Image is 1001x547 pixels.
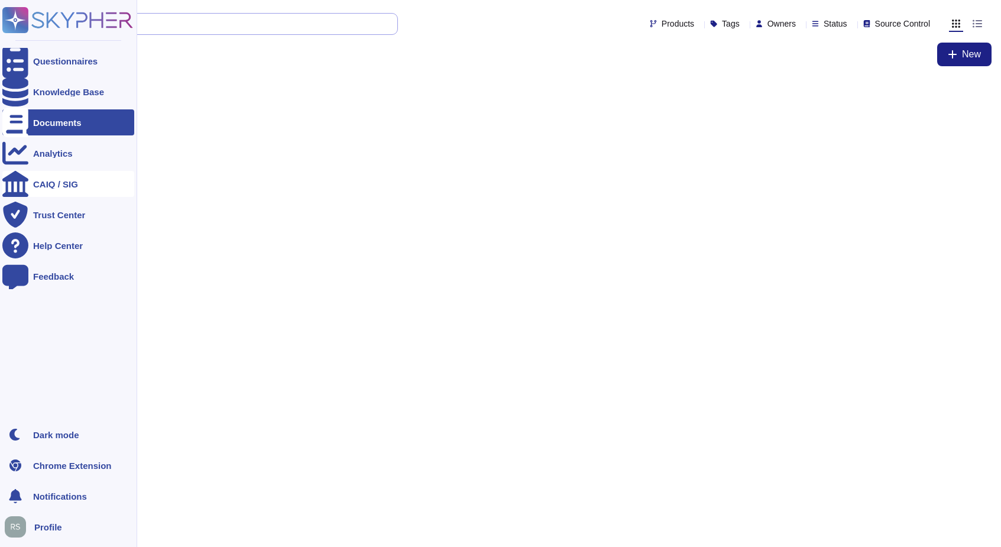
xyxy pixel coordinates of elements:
a: Help Center [2,232,134,258]
button: user [2,514,34,540]
div: Help Center [33,241,83,250]
a: Trust Center [2,202,134,228]
a: Knowledge Base [2,79,134,105]
span: Tags [722,20,740,28]
button: New [937,43,992,66]
div: CAIQ / SIG [33,180,78,189]
a: Analytics [2,140,134,166]
a: Documents [2,109,134,135]
a: Questionnaires [2,48,134,74]
div: Chrome Extension [33,461,112,470]
span: Notifications [33,492,87,501]
img: user [5,516,26,538]
span: Status [824,20,847,28]
span: Profile [34,523,62,532]
div: Questionnaires [33,57,98,66]
a: Feedback [2,263,134,289]
span: Products [662,20,694,28]
a: CAIQ / SIG [2,171,134,197]
div: Knowledge Base [33,88,104,96]
div: Documents [33,118,82,127]
div: Dark mode [33,431,79,439]
span: New [962,50,981,59]
span: Source Control [875,20,930,28]
input: Search by keywords [47,14,386,34]
span: Owners [767,20,796,28]
div: Feedback [33,272,74,281]
div: Analytics [33,149,73,158]
div: Trust Center [33,211,85,219]
a: Chrome Extension [2,452,134,478]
